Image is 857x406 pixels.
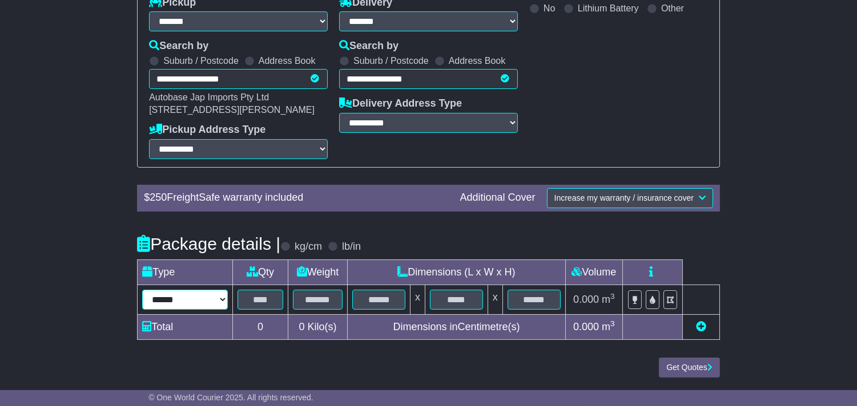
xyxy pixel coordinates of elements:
label: Search by [149,40,208,52]
span: 0 [299,321,305,332]
label: Address Book [449,55,506,66]
div: Additional Cover [454,192,541,204]
td: 0 [233,314,288,339]
label: lb/in [342,241,361,253]
span: m [602,321,615,332]
td: Dimensions in Centimetre(s) [348,314,566,339]
span: Autobase Jap Imports Pty Ltd [149,92,269,102]
label: Delivery Address Type [339,98,462,110]
sup: 3 [610,319,615,328]
label: kg/cm [295,241,322,253]
a: Add new item [696,321,706,332]
span: [STREET_ADDRESS][PERSON_NAME] [149,105,315,115]
span: Increase my warranty / insurance cover [554,193,694,202]
sup: 3 [610,292,615,301]
td: Type [138,259,233,285]
label: Lithium Battery [578,3,639,14]
td: Dimensions (L x W x H) [348,259,566,285]
td: Total [138,314,233,339]
td: Weight [288,259,347,285]
label: Pickup Address Type [149,124,265,136]
td: Volume [565,259,622,285]
button: Increase my warranty / insurance cover [547,188,713,208]
span: 250 [150,192,167,203]
span: m [602,294,615,305]
label: Suburb / Postcode [353,55,429,66]
span: 0.000 [573,294,599,305]
label: Other [661,3,684,14]
label: Suburb / Postcode [163,55,239,66]
label: No [544,3,555,14]
td: x [411,285,425,314]
span: © One World Courier 2025. All rights reserved. [148,393,313,402]
label: Search by [339,40,399,52]
button: Get Quotes [659,358,720,377]
label: Address Book [259,55,316,66]
span: 0.000 [573,321,599,332]
td: Qty [233,259,288,285]
div: $ FreightSafe warranty included [138,192,454,204]
td: x [488,285,502,314]
h4: Package details | [137,234,280,253]
td: Kilo(s) [288,314,347,339]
